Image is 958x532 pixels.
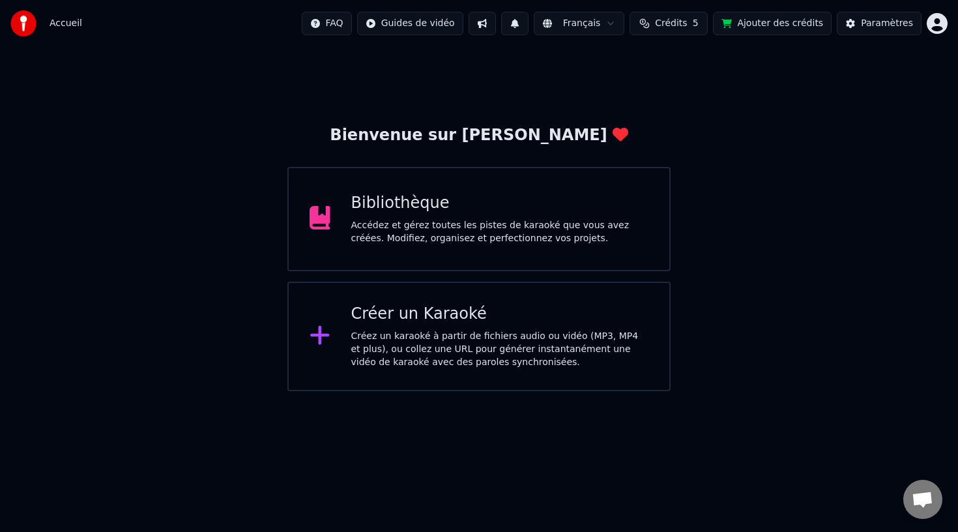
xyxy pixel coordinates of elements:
[903,480,942,519] a: Ouvrir le chat
[861,17,913,30] div: Paramètres
[713,12,832,35] button: Ajouter des crédits
[302,12,352,35] button: FAQ
[10,10,36,37] img: youka
[837,12,922,35] button: Paramètres
[655,17,687,30] span: Crédits
[50,17,82,30] span: Accueil
[330,125,628,146] div: Bienvenue sur [PERSON_NAME]
[630,12,708,35] button: Crédits5
[351,304,649,325] div: Créer un Karaoké
[50,17,82,30] nav: breadcrumb
[351,219,649,245] div: Accédez et gérez toutes les pistes de karaoké que vous avez créées. Modifiez, organisez et perfec...
[357,12,463,35] button: Guides de vidéo
[693,17,699,30] span: 5
[351,330,649,369] div: Créez un karaoké à partir de fichiers audio ou vidéo (MP3, MP4 et plus), ou collez une URL pour g...
[351,193,649,214] div: Bibliothèque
